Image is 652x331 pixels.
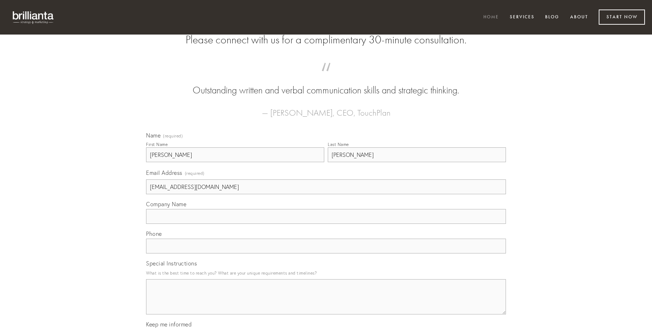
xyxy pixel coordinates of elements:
[146,142,168,147] div: First Name
[146,201,186,208] span: Company Name
[157,70,495,84] span: “
[185,168,205,178] span: (required)
[163,134,183,138] span: (required)
[541,12,564,23] a: Blog
[146,260,197,267] span: Special Instructions
[157,70,495,97] blockquote: Outstanding written and verbal communication skills and strategic thinking.
[157,97,495,120] figcaption: — [PERSON_NAME], CEO, TouchPlan
[146,169,182,176] span: Email Address
[599,10,645,25] a: Start Now
[146,321,192,328] span: Keep me informed
[146,268,506,278] p: What is the best time to reach you? What are your unique requirements and timelines?
[479,12,503,23] a: Home
[566,12,593,23] a: About
[505,12,539,23] a: Services
[146,33,506,47] h2: Please connect with us for a complimentary 30-minute consultation.
[146,132,161,139] span: Name
[7,7,60,27] img: brillianta - research, strategy, marketing
[328,142,349,147] div: Last Name
[146,230,162,237] span: Phone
